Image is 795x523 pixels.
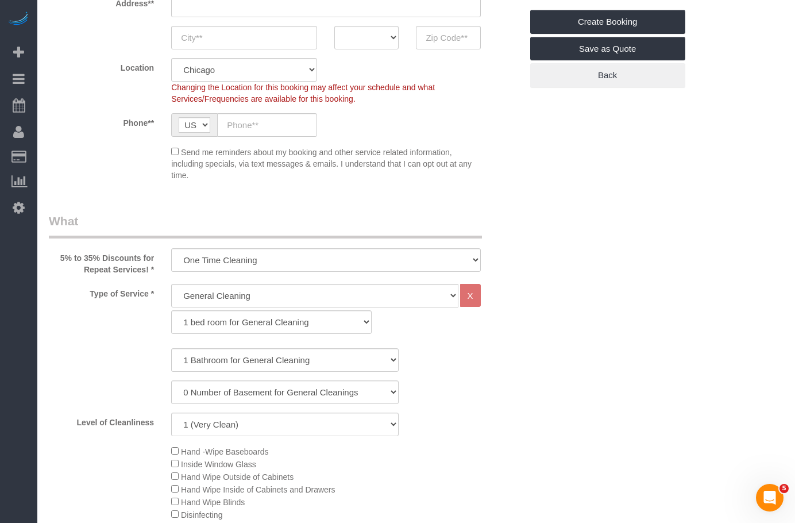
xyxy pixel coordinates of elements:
[49,213,482,239] legend: What
[756,484,784,512] iframe: Intercom live chat
[181,510,222,520] span: Disinfecting
[40,248,163,275] label: 5% to 35% Discounts for Repeat Services! *
[171,83,435,103] span: Changing the Location for this booking may affect your schedule and what Services/Frequencies are...
[779,484,789,493] span: 5
[7,11,30,28] img: Automaid Logo
[171,148,472,180] span: Send me reminders about my booking and other service related information, including specials, via...
[181,447,269,456] span: Hand -Wipe Baseboards
[40,58,163,74] label: Location
[530,10,685,34] a: Create Booking
[530,37,685,61] a: Save as Quote
[181,498,245,507] span: Hand Wipe Blinds
[40,413,163,428] label: Level of Cleanliness
[181,485,335,494] span: Hand Wipe Inside of Cabinets and Drawers
[416,26,480,49] input: Zip Code**
[40,284,163,299] label: Type of Service *
[181,460,256,469] span: Inside Window Glass
[181,472,294,482] span: Hand Wipe Outside of Cabinets
[530,63,685,87] a: Back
